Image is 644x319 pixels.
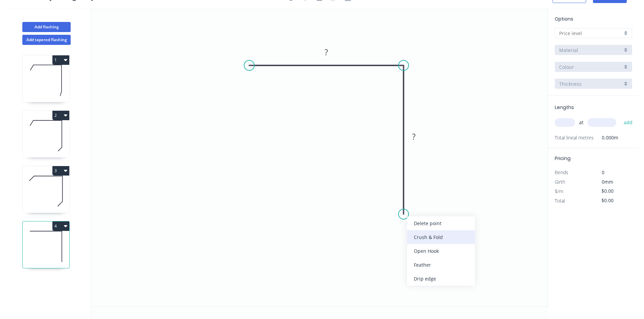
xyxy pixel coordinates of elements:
div: Delete point [407,216,475,230]
svg: 0 [91,8,548,307]
tspan: ? [325,47,328,58]
span: Pricing [555,155,571,162]
span: Material [559,47,578,54]
button: 4 [52,221,69,231]
button: add [620,117,636,128]
span: 0 [602,169,604,176]
span: Girth [555,179,565,185]
div: Feather [407,258,475,272]
tspan: ? [412,131,415,142]
span: Total lineal metres [555,133,594,142]
button: Add flashing [22,22,71,32]
span: 0mm [602,179,613,185]
div: Drip edge [407,272,475,286]
span: Thickness [559,80,581,87]
span: at [579,118,583,127]
span: Bends [555,169,568,176]
span: Total [555,197,565,204]
button: Add tapered flashing [22,35,71,45]
button: 3 [52,166,69,176]
div: Crush & Fold [407,230,475,244]
button: 2 [52,111,69,120]
span: Options [555,16,573,22]
button: 1 [52,55,69,65]
span: Colour [559,63,574,71]
span: Lengths [555,104,574,111]
span: 0.000m [594,133,618,142]
input: Price level [559,30,622,37]
span: $/m [555,188,563,194]
div: Open Hook [407,244,475,258]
